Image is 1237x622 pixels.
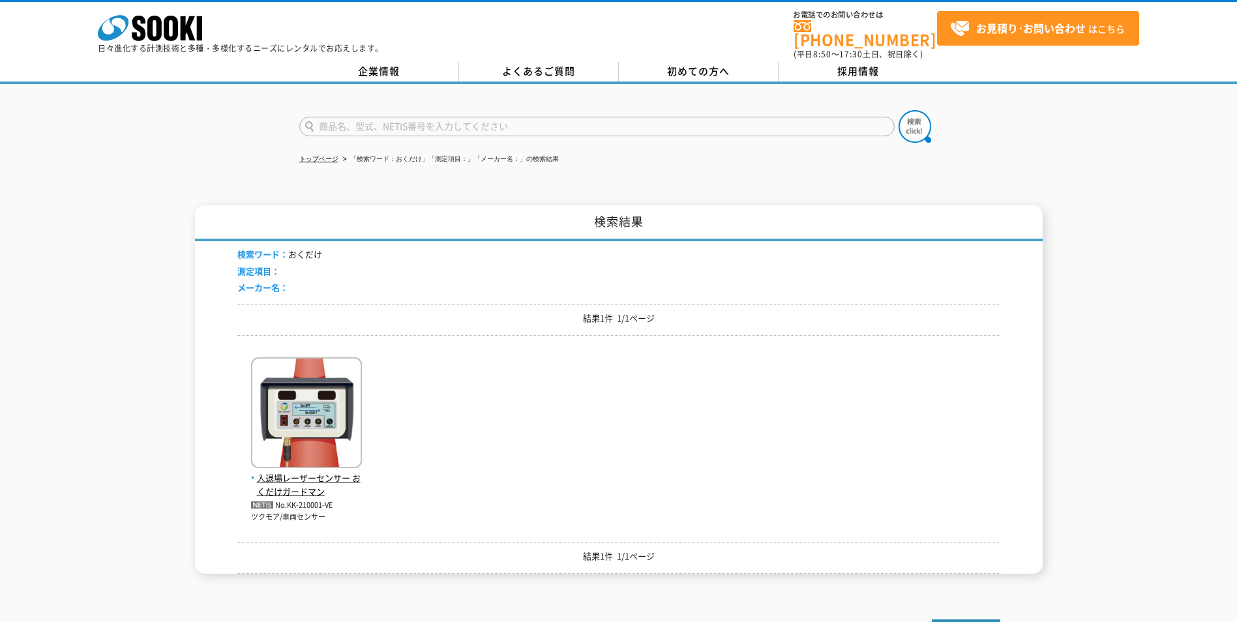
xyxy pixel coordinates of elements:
span: お電話でのお問い合わせは [794,11,937,19]
a: 企業情報 [299,62,459,81]
span: メーカー名： [237,281,288,293]
span: はこちら [950,19,1125,38]
span: 初めての方へ [667,64,730,78]
a: 採用情報 [779,62,938,81]
input: 商品名、型式、NETIS番号を入力してください [299,117,895,136]
p: 結果1件 1/1ページ [237,312,1000,325]
p: No.KK-210001-VE [251,499,362,512]
span: 8:50 [813,48,831,60]
li: おくだけ [237,248,322,261]
p: 日々進化する計測技術と多種・多様化するニーズにレンタルでお応えします。 [98,44,383,52]
span: 入退場レーザーセンサー おくだけガードマン [251,471,362,499]
p: 結果1件 1/1ページ [237,550,1000,563]
a: [PHONE_NUMBER] [794,20,937,47]
h1: 検索結果 [195,205,1043,241]
a: トップページ [299,155,338,162]
img: おくだけガードマン [251,357,362,471]
p: ツクモア/車両センサー [251,512,362,523]
span: (平日 ～ 土日、祝日除く) [794,48,923,60]
a: お見積り･お問い合わせはこちら [937,11,1139,46]
li: 「検索ワード：おくだけ」「測定項目：」「メーカー名：」の検索結果 [340,153,559,166]
a: よくあるご質問 [459,62,619,81]
strong: お見積り･お問い合わせ [976,20,1086,36]
span: 検索ワード： [237,248,288,260]
span: 測定項目： [237,265,280,277]
a: 入退場レーザーセンサー おくだけガードマン [251,458,362,498]
span: 17:30 [839,48,863,60]
img: btn_search.png [899,110,931,143]
a: 初めての方へ [619,62,779,81]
